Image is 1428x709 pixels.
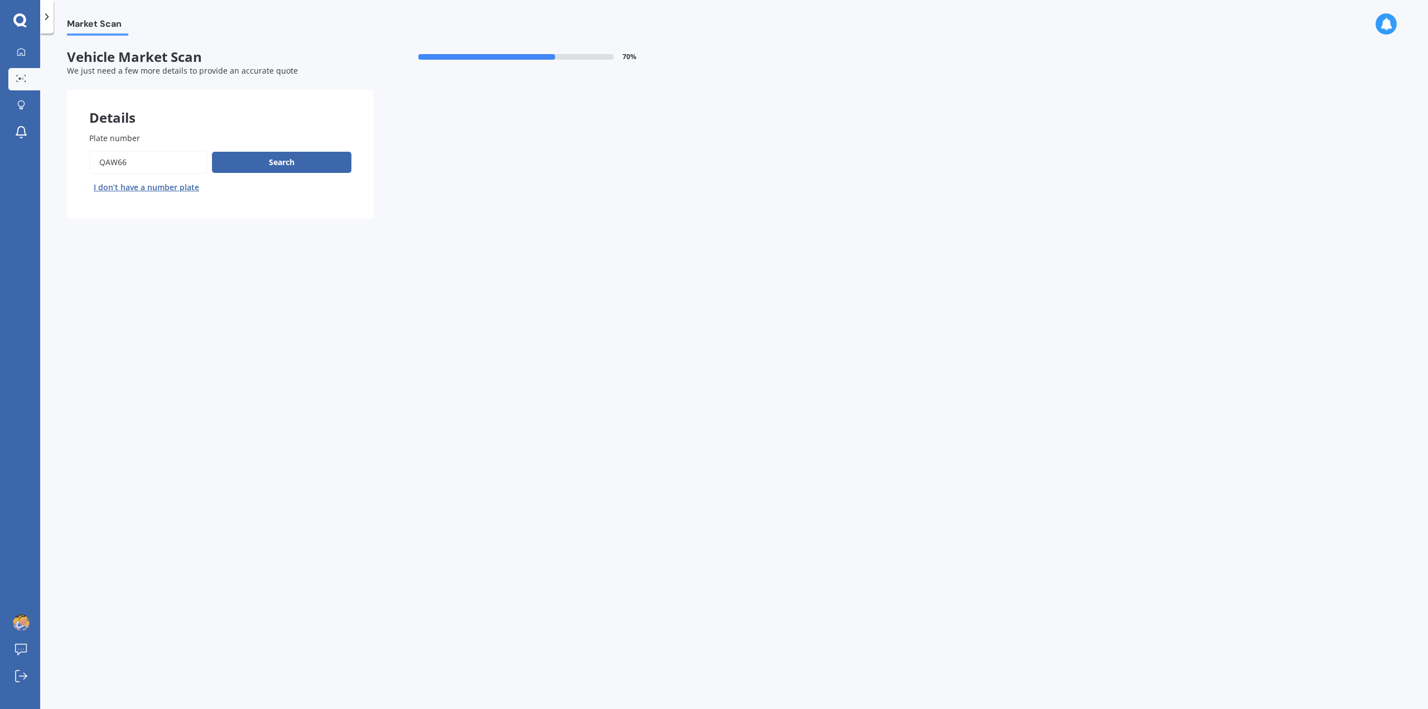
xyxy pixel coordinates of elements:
button: Search [212,152,351,173]
span: 70 % [623,53,636,61]
div: Details [67,90,374,123]
img: ACg8ocL6pA3siaPNF87NlcWmChktwU9zG8i0k4H0d8-w8_VQkHpkfRc=s96-c [13,614,30,631]
button: I don’t have a number plate [89,179,204,196]
span: Market Scan [67,18,128,33]
span: We just need a few more details to provide an accurate quote [67,65,298,76]
span: Vehicle Market Scan [67,49,374,65]
span: Plate number [89,133,140,143]
input: Enter plate number [89,151,208,174]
